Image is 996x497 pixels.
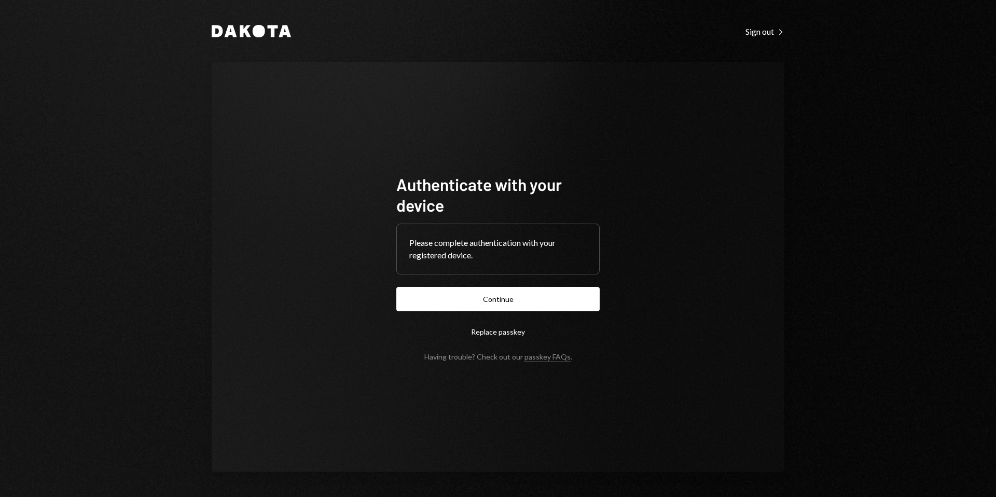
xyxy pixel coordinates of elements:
[424,352,572,361] div: Having trouble? Check out our .
[745,25,784,37] a: Sign out
[409,237,587,261] div: Please complete authentication with your registered device.
[396,174,600,215] h1: Authenticate with your device
[524,352,571,362] a: passkey FAQs
[396,287,600,311] button: Continue
[396,320,600,344] button: Replace passkey
[745,26,784,37] div: Sign out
